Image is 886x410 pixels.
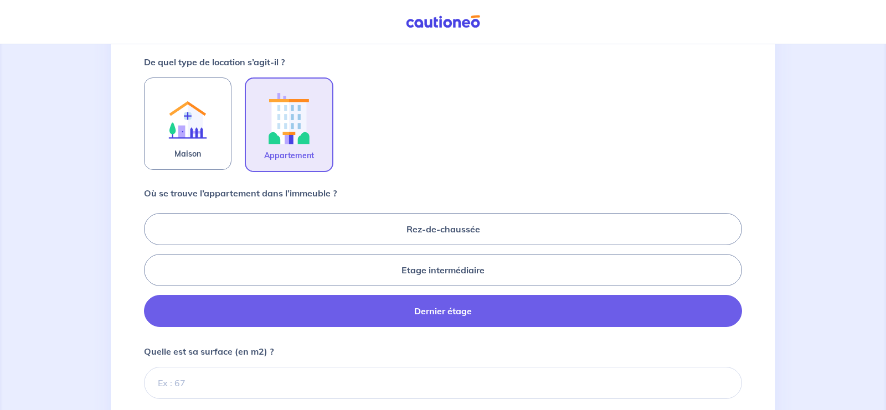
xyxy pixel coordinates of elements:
[144,213,742,245] label: Rez-de-chaussée
[401,15,485,29] img: Cautioneo
[264,149,314,162] span: Appartement
[158,87,218,147] img: illu_rent.svg
[144,55,285,69] p: De quel type de location s’agit-il ?
[259,87,319,149] img: illu_apartment.svg
[144,186,337,200] p: Où se trouve l’appartement dans l’immeuble ?
[174,147,201,160] span: Maison
[144,295,742,327] label: Dernier étage
[144,345,274,358] p: Quelle est sa surface (en m2) ?
[144,367,742,399] input: Ex : 67
[144,254,742,286] label: Etage intermédiaire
